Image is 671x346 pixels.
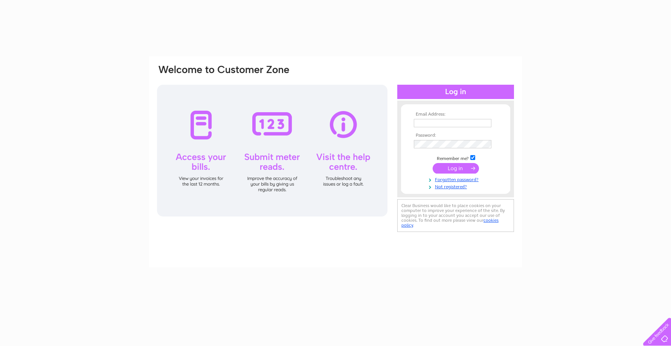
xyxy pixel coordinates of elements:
[433,163,479,174] input: Submit
[412,133,499,138] th: Password:
[414,183,499,190] a: Not registered?
[412,112,499,117] th: Email Address:
[414,175,499,183] a: Forgotten password?
[412,154,499,162] td: Remember me?
[397,199,514,232] div: Clear Business would like to place cookies on your computer to improve your experience of the sit...
[401,218,499,228] a: cookies policy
